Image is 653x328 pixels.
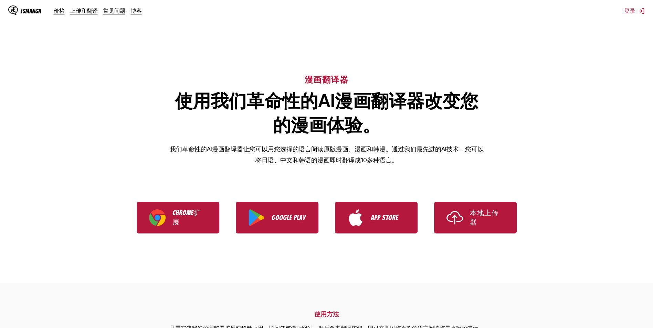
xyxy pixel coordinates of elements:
[170,310,484,318] h2: 使用方法
[236,202,318,233] a: Download IsManga from Google Play
[272,214,306,221] p: Google Play
[446,209,463,226] img: Upload icon
[8,6,18,15] img: IsManga Logo
[434,202,517,233] a: Use IsManga Local Uploader
[624,7,645,15] button: 登录
[149,209,166,226] img: Chrome logo
[248,209,265,226] img: Google Play logo
[347,209,364,226] img: App Store logo
[103,7,125,14] a: 常见问题
[470,208,504,227] p: 本地上传器
[305,74,348,85] h6: 漫画翻译器
[21,8,41,14] div: IsManga
[335,202,418,233] a: Download IsManga from App Store
[371,214,405,221] p: App Store
[168,144,485,165] p: 我们革命性的AI漫画翻译器让您可以用您选择的语言阅读原版漫画、漫画和韩漫。通过我们最先进的AI技术，您可以将日语、中文和韩语的漫画即时翻译成10多种语言。
[168,89,485,138] h1: 使用我们革命性的AI漫画翻译器改变您的漫画体验。
[8,6,54,17] a: IsManga LogoIsManga
[70,7,98,14] a: 上传和翻译
[638,8,645,14] img: Sign out
[137,202,219,233] a: Download IsManga Chrome Extension
[172,208,207,227] p: Chrome扩展
[131,7,142,14] a: 博客
[54,7,65,14] a: 价格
